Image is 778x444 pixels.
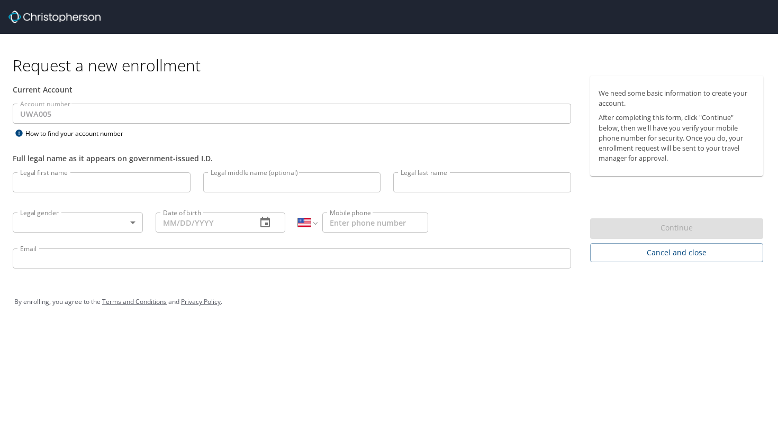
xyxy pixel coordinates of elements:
[322,212,428,233] input: Enter phone number
[14,289,764,315] div: By enrolling, you agree to the and .
[13,84,571,95] div: Current Account
[13,127,145,140] div: How to find your account number
[13,153,571,164] div: Full legal name as it appears on government-issued I.D.
[13,55,772,76] h1: Request a new enrollment
[156,212,249,233] input: MM/DD/YYYY
[599,246,755,260] span: Cancel and close
[599,88,755,108] p: We need some basic information to create your account.
[13,212,143,233] div: ​
[8,11,101,23] img: cbt logo
[102,297,167,306] a: Terms and Conditions
[181,297,221,306] a: Privacy Policy
[590,243,764,263] button: Cancel and close
[599,113,755,163] p: After completing this form, click "Continue" below, then we'll have you verify your mobile phone ...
